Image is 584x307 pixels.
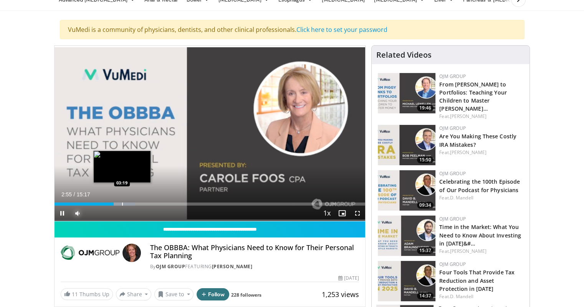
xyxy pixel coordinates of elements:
a: Four Tools That Provide Tax Reduction and Asset Protection in [DATE] [439,269,515,292]
span: 09:34 [417,202,433,209]
button: Mute [70,206,85,221]
span: 15:17 [76,191,90,197]
img: cfc453be-3f74-41d3-a301-0743b7c46f05.150x105_q85_crop-smart_upscale.jpg [378,216,435,256]
a: Click here to set your password [296,25,387,34]
a: Are You Making These Costly IRA Mistakes? [439,133,516,148]
a: 14:37 [378,261,435,301]
a: OJM Group [439,73,466,80]
img: OJM Group [61,244,119,262]
span: 15:50 [417,156,433,163]
h4: Related Videos [376,50,432,60]
img: 6704c0a6-4d74-4e2e-aaba-7698dfbc586a.150x105_q85_crop-smart_upscale.jpg [378,261,435,301]
a: 09:34 [378,170,435,211]
img: 7438bed5-bde3-4519-9543-24a8eadaa1c2.150x105_q85_crop-smart_upscale.jpg [378,170,435,211]
a: D. Mandell [450,194,473,201]
div: VuMedi is a community of physicians, dentists, and other clinical professionals. [60,20,524,39]
div: Progress Bar [55,202,366,206]
span: 15:37 [417,247,433,254]
a: 15:37 [378,216,435,256]
a: OJM Group [439,261,466,267]
div: Feat. [439,149,523,156]
img: Avatar [122,244,141,262]
a: 11 Thumbs Up [61,288,113,300]
a: [PERSON_NAME] [450,113,486,119]
div: Feat. [439,113,523,120]
button: Playback Rate [319,206,334,221]
a: From [PERSON_NAME] to Portfolios: Teaching Your Children to Master [PERSON_NAME]… [439,81,507,112]
button: Save to [154,288,194,300]
span: 1,253 views [322,290,359,299]
a: OJM Group [439,170,466,177]
button: Fullscreen [350,206,365,221]
div: By FEATURING [150,263,359,270]
a: OJM Group [439,125,466,131]
span: 11 [72,290,78,298]
a: 19:46 [378,73,435,113]
button: Enable picture-in-picture mode [334,206,350,221]
img: image.jpeg [93,151,151,183]
span: 2:55 [61,191,72,197]
a: OJM Group [156,263,185,270]
button: Follow [197,288,230,300]
a: Time in the Market: What You Need to Know About Investing in [DATE]&#… [439,223,521,247]
div: Feat. [439,248,523,255]
a: [PERSON_NAME] [450,149,486,156]
a: [PERSON_NAME] [212,263,253,270]
a: 15:50 [378,125,435,165]
h4: The OBBBA: What Physicians Need to Know for Their Personal Tax Planning [150,244,359,260]
a: D. Mandell [450,293,473,300]
div: [DATE] [338,275,359,282]
button: Pause [55,206,70,221]
div: Feat. [439,293,523,300]
span: / [74,191,75,197]
img: 282c92bf-9480-4465-9a17-aeac8df0c943.150x105_q85_crop-smart_upscale.jpg [378,73,435,113]
video-js: Video Player [55,46,366,221]
a: [PERSON_NAME] [450,248,486,254]
a: 228 followers [231,292,261,298]
span: 14:37 [417,292,433,299]
div: Feat. [439,194,523,201]
span: 19:46 [417,105,433,111]
button: Share [116,288,152,300]
a: OJM Group [439,216,466,222]
img: 4b415aee-9520-4d6f-a1e1-8e5e22de4108.150x105_q85_crop-smart_upscale.jpg [378,125,435,165]
a: Celebrating the 100th Episode of Our Podcast for Physicians [439,178,520,193]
